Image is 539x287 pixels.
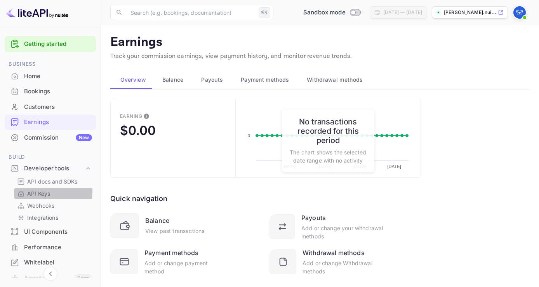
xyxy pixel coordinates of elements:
a: API docs and SDKs [17,177,90,185]
a: Bookings [5,84,96,98]
button: Collapse navigation [43,267,57,281]
div: Payment methods [144,248,198,257]
input: Search (e.g. bookings, documentation) [126,5,256,20]
a: Performance [5,240,96,254]
a: Home [5,69,96,83]
a: CommissionNew [5,130,96,145]
div: Earnings [5,115,96,130]
div: Customers [5,100,96,115]
div: Bookings [24,87,92,96]
a: Integrations [17,213,90,222]
a: Earnings [5,115,96,129]
p: Track your commission earnings, view payment history, and monitor revenue trends. [110,52,530,61]
div: Developer tools [24,164,84,173]
div: Whitelabel [5,255,96,270]
div: Earning [120,113,142,119]
div: Add or change your withdrawal methods [301,224,384,240]
p: Webhooks [27,201,54,210]
span: Withdrawal methods [307,75,363,84]
text: 0 [247,133,250,138]
div: Home [24,72,92,81]
div: UI Components [24,227,92,236]
div: Performance [5,240,96,255]
p: Earnings [110,35,530,50]
p: The chart shows the selected date range with no activity [290,148,367,164]
div: Balance [145,216,169,225]
div: Home [5,69,96,84]
span: Business [5,60,96,68]
div: scrollable auto tabs example [110,70,530,89]
text: [DATE] [388,164,401,169]
div: Performance [24,243,92,252]
div: $0.00 [120,123,156,138]
span: Payment methods [241,75,289,84]
div: [DATE] — [DATE] [383,9,422,16]
div: ⌘K [259,7,270,17]
div: Quick navigation [110,193,167,204]
a: API Keys [17,189,90,198]
button: This is the amount of confirmed commission that will be paid to you on the next scheduled deposit [140,110,153,122]
span: Payouts [201,75,223,84]
div: Payouts [301,213,326,222]
div: New [76,134,92,141]
div: Bookings [5,84,96,99]
div: Getting started [5,36,96,52]
img: LiteAPI logo [6,6,68,19]
a: Customers [5,100,96,114]
p: Integrations [27,213,58,222]
a: UI Components [5,224,96,239]
div: Developer tools [5,162,96,175]
div: Commission [24,133,92,142]
div: Add or change Withdrawal methods [303,259,384,275]
div: Customers [24,103,92,112]
div: Integrations [14,212,93,223]
a: Getting started [24,40,92,49]
p: API docs and SDKs [27,177,78,185]
button: EarningThis is the amount of confirmed commission that will be paid to you on the next scheduled ... [110,99,235,178]
div: Add or change payment method [144,259,224,275]
div: API docs and SDKs [14,176,93,187]
div: Withdrawal methods [303,248,365,257]
p: API Keys [27,189,50,198]
div: API Keys [14,188,93,199]
a: Webhooks [17,201,90,210]
div: Switch to Production mode [300,8,363,17]
h6: No transactions recorded for this period [290,117,367,145]
a: Whitelabel [5,255,96,269]
div: Webhooks [14,200,93,211]
div: Earnings [24,118,92,127]
p: [PERSON_NAME].nui... [444,9,496,16]
div: Whitelabel [24,258,92,267]
span: Balance [162,75,184,84]
span: Build [5,153,96,161]
div: View past transactions [145,227,204,235]
span: Overview [120,75,146,84]
span: Sandbox mode [303,8,346,17]
img: Steven Smith [513,6,526,19]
